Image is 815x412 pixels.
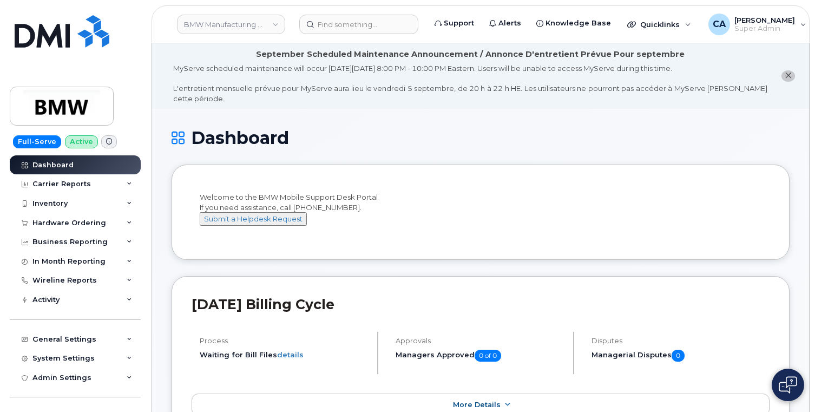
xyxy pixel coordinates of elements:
[591,350,770,362] h5: Managerial Disputes
[200,192,761,236] div: Welcome to the BMW Mobile Support Desk Portal If you need assistance, call [PHONE_NUMBER].
[172,128,790,147] h1: Dashboard
[277,350,304,359] a: details
[781,70,795,82] button: close notification
[475,350,501,362] span: 0 of 0
[200,212,307,226] button: Submit a Helpdesk Request
[672,350,685,362] span: 0
[591,337,770,345] h4: Disputes
[396,350,564,362] h5: Managers Approved
[256,49,685,60] div: September Scheduled Maintenance Announcement / Annonce D'entretient Prévue Pour septembre
[192,296,770,312] h2: [DATE] Billing Cycle
[396,337,564,345] h4: Approvals
[200,337,368,345] h4: Process
[779,376,797,394] img: Open chat
[200,350,368,360] li: Waiting for Bill Files
[173,63,767,103] div: MyServe scheduled maintenance will occur [DATE][DATE] 8:00 PM - 10:00 PM Eastern. Users will be u...
[200,214,307,223] a: Submit a Helpdesk Request
[453,401,501,409] span: More Details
